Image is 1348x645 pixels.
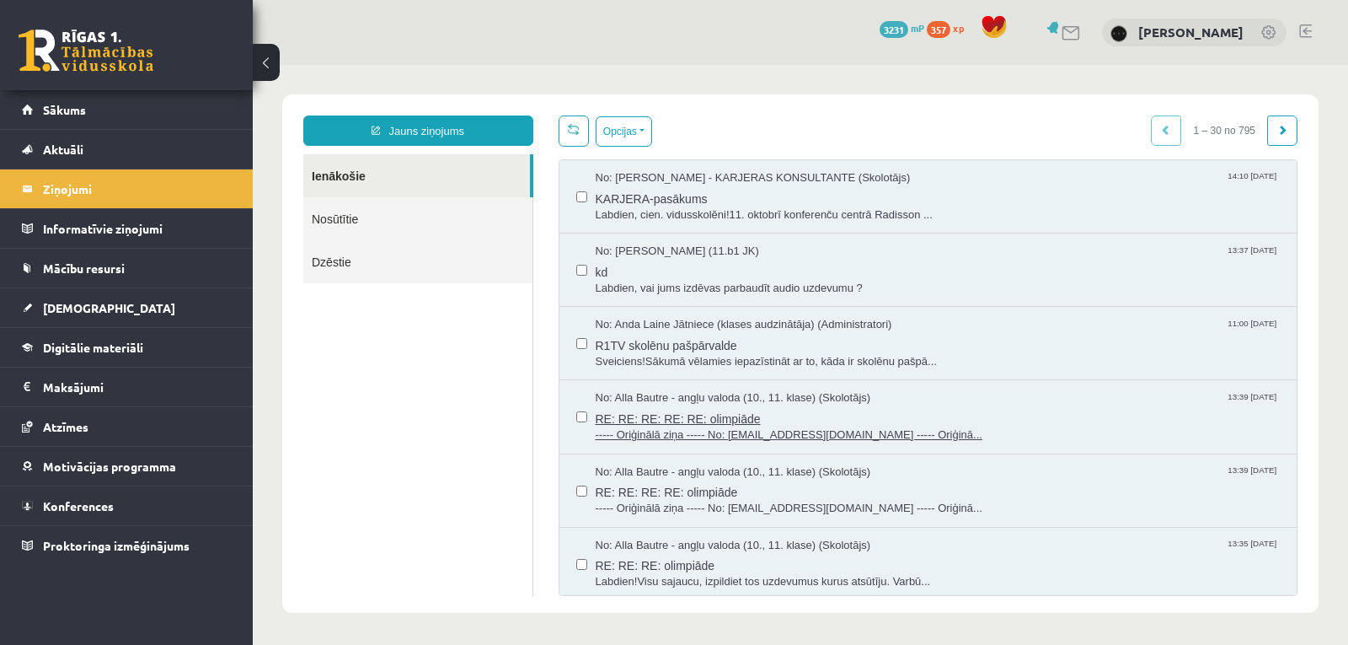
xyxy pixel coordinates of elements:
[343,400,1028,452] a: No: Alla Bautre - angļu valoda (10., 11. klase) (Skolotājs) 13:39 [DATE] RE: RE: RE: RE: olimpiād...
[43,538,190,553] span: Proktoringa izmēģinājums
[880,21,924,35] a: 3231 mP
[43,261,125,276] span: Mācību resursi
[43,169,232,208] legend: Ziņojumi
[22,368,232,406] a: Maksājumi
[43,498,114,513] span: Konferences
[43,459,176,474] span: Motivācijas programma
[927,21,972,35] a: 357 xp
[343,325,618,341] span: No: Alla Bautre - angļu valoda (10., 11. klase) (Skolotājs)
[971,473,1027,486] span: 13:35 [DATE]
[971,179,1027,191] span: 13:37 [DATE]
[343,179,1028,231] a: No: [PERSON_NAME] (11.b1 JK) 13:37 [DATE] kd Labdien, vai jums izdēvas parbaudīt audio uzdevumu ?
[343,325,1028,378] a: No: Alla Bautre - angļu valoda (10., 11. klase) (Skolotājs) 13:39 [DATE] RE: RE: RE: RE: RE: olim...
[51,132,280,175] a: Nosūtītie
[43,419,88,434] span: Atzīmes
[51,175,280,218] a: Dzēstie
[343,121,1028,142] span: KARJERA-pasākums
[911,21,924,35] span: mP
[51,51,281,81] a: Jauns ziņojums
[343,216,1028,232] span: Labdien, vai jums izdēvas parbaudīt audio uzdevumu ?
[22,169,232,208] a: Ziņojumi
[19,30,153,72] a: Rīgas 1. Tālmācības vidusskola
[1110,25,1127,42] img: Ansis Eglājs
[343,51,399,82] button: Opcijas
[343,473,1028,525] a: No: Alla Bautre - angļu valoda (10., 11. klase) (Skolotājs) 13:35 [DATE] RE: RE: RE: olimpiāde La...
[22,486,232,525] a: Konferences
[971,400,1027,412] span: 13:39 [DATE]
[971,325,1027,338] span: 13:39 [DATE]
[343,509,1028,525] span: Labdien!Visu sajaucu, izpildiet tos uzdevumus kurus atsūtīju. Varbū...
[343,105,1028,158] a: No: [PERSON_NAME] - KARJERAS KONSULTANTE (Skolotājs) 14:10 [DATE] KARJERA-pasākums Labdien, cien....
[953,21,964,35] span: xp
[927,21,950,38] span: 357
[343,488,1028,509] span: RE: RE: RE: olimpiāde
[51,89,277,132] a: Ienākošie
[43,368,232,406] legend: Maksājumi
[343,341,1028,363] span: RE: RE: RE: RE: RE: olimpiāde
[971,252,1027,265] span: 11:00 [DATE]
[343,363,1028,379] span: ----- Oriģinālā ziņa ----- No: [EMAIL_ADDRESS][DOMAIN_NAME] ----- Oriģinā...
[22,447,232,486] a: Motivācijas programma
[971,105,1027,118] span: 14:10 [DATE]
[43,142,83,157] span: Aktuāli
[22,130,232,169] a: Aktuāli
[22,526,232,565] a: Proktoringa izmēģinājums
[343,289,1028,305] span: Sveiciens!Sākumā vēlamies iepazīstināt ar to, kāda ir skolēnu pašpā...
[22,249,232,288] a: Mācību resursi
[343,252,639,268] span: No: Anda Laine Jātniece (klases audzinātāja) (Administratori)
[343,436,1028,452] span: ----- Oriģinālā ziņa ----- No: [EMAIL_ADDRESS][DOMAIN_NAME] ----- Oriģinā...
[22,407,232,446] a: Atzīmes
[343,415,1028,436] span: RE: RE: RE: RE: olimpiāde
[22,328,232,367] a: Digitālie materiāli
[343,105,658,121] span: No: [PERSON_NAME] - KARJERAS KONSULTANTE (Skolotājs)
[343,179,506,195] span: No: [PERSON_NAME] (11.b1 JK)
[22,209,232,248] a: Informatīvie ziņojumi
[43,102,86,117] span: Sākums
[43,340,143,355] span: Digitālie materiāli
[22,90,232,129] a: Sākums
[43,209,232,248] legend: Informatīvie ziņojumi
[343,142,1028,159] span: Labdien, cien. vidusskolēni!11. oktobrī konferenču centrā Radisson ...
[22,288,232,327] a: [DEMOGRAPHIC_DATA]
[928,51,1015,81] span: 1 – 30 no 795
[343,252,1028,304] a: No: Anda Laine Jātniece (klases audzinātāja) (Administratori) 11:00 [DATE] R1TV skolēnu pašpārval...
[343,195,1028,216] span: kd
[43,300,175,315] span: [DEMOGRAPHIC_DATA]
[880,21,908,38] span: 3231
[343,473,618,489] span: No: Alla Bautre - angļu valoda (10., 11. klase) (Skolotājs)
[343,268,1028,289] span: R1TV skolēnu pašpārvalde
[343,400,618,416] span: No: Alla Bautre - angļu valoda (10., 11. klase) (Skolotājs)
[1138,24,1244,40] a: [PERSON_NAME]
